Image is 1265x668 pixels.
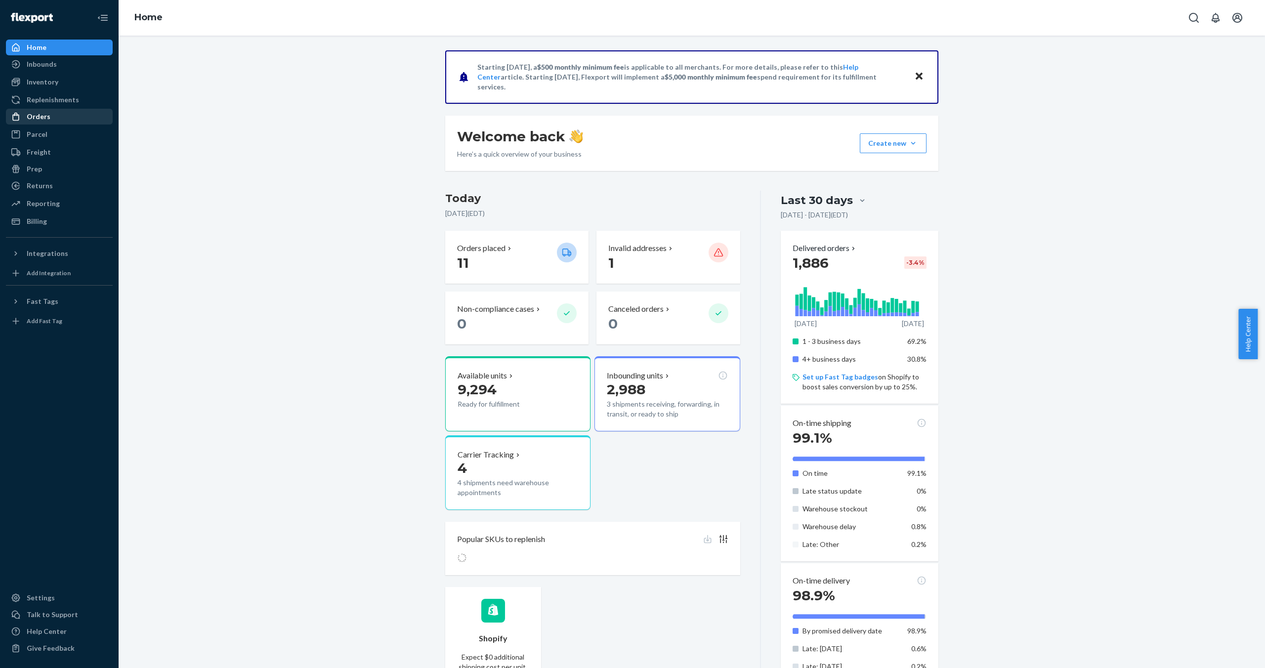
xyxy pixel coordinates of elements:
[445,292,589,344] button: Non-compliance cases 0
[6,265,113,281] a: Add Integration
[802,626,900,636] p: By promised delivery date
[907,355,927,363] span: 30.8%
[917,504,927,513] span: 0%
[902,319,924,329] p: [DATE]
[802,504,900,514] p: Warehouse stockout
[27,269,71,277] div: Add Integration
[457,254,469,271] span: 11
[596,292,740,344] button: Canceled orders 0
[27,593,55,603] div: Settings
[911,644,927,653] span: 0.6%
[1184,8,1204,28] button: Open Search Box
[27,164,42,174] div: Prep
[907,469,927,477] span: 99.1%
[802,486,900,496] p: Late status update
[917,487,927,495] span: 0%
[126,3,170,32] ol: breadcrumbs
[608,243,667,254] p: Invalid addresses
[1206,8,1225,28] button: Open notifications
[793,417,851,429] p: On-time shipping
[27,199,60,209] div: Reporting
[860,133,927,153] button: Create new
[458,399,549,409] p: Ready for fulfillment
[802,373,878,381] a: Set up Fast Tag badges
[457,243,506,254] p: Orders placed
[445,209,740,218] p: [DATE] ( EDT )
[793,254,829,271] span: 1,886
[134,12,163,23] a: Home
[907,337,927,345] span: 69.2%
[27,216,47,226] div: Billing
[802,336,900,346] p: 1 - 3 business days
[911,540,927,548] span: 0.2%
[479,633,507,644] p: Shopify
[607,381,645,398] span: 2,988
[6,590,113,606] a: Settings
[27,610,78,620] div: Talk to Support
[6,109,113,125] a: Orders
[569,129,583,143] img: hand-wave emoji
[27,643,75,653] div: Give Feedback
[27,181,53,191] div: Returns
[793,587,835,604] span: 98.9%
[11,13,53,23] img: Flexport logo
[596,231,740,284] button: Invalid addresses 1
[457,149,583,159] p: Here’s a quick overview of your business
[457,315,466,332] span: 0
[607,399,727,419] p: 3 shipments receiving, forwarding, in transit, or ready to ship
[445,191,740,207] h3: Today
[27,112,50,122] div: Orders
[802,522,900,532] p: Warehouse delay
[781,210,848,220] p: [DATE] - [DATE] ( EDT )
[457,127,583,145] h1: Welcome back
[608,315,618,332] span: 0
[6,196,113,211] a: Reporting
[781,193,853,208] div: Last 30 days
[445,231,589,284] button: Orders placed 11
[907,626,927,635] span: 98.9%
[458,449,514,460] p: Carrier Tracking
[6,313,113,329] a: Add Fast Tag
[911,522,927,531] span: 0.8%
[27,626,67,636] div: Help Center
[537,63,624,71] span: $500 monthly minimum fee
[27,296,58,306] div: Fast Tags
[27,42,46,52] div: Home
[458,478,578,498] p: 4 shipments need warehouse appointments
[913,70,926,84] button: Close
[6,640,113,656] button: Give Feedback
[445,356,590,431] button: Available units9,294Ready for fulfillment
[795,319,817,329] p: [DATE]
[27,317,62,325] div: Add Fast Tag
[793,575,850,586] p: On-time delivery
[802,468,900,478] p: On time
[27,129,47,139] div: Parcel
[27,77,58,87] div: Inventory
[6,56,113,72] a: Inbounds
[607,370,663,381] p: Inbounding units
[793,429,832,446] span: 99.1%
[6,607,113,623] a: Talk to Support
[793,243,857,254] button: Delivered orders
[6,92,113,108] a: Replenishments
[458,370,507,381] p: Available units
[6,74,113,90] a: Inventory
[6,161,113,177] a: Prep
[6,213,113,229] a: Billing
[27,59,57,69] div: Inbounds
[27,147,51,157] div: Freight
[458,381,497,398] span: 9,294
[1238,309,1258,359] button: Help Center
[458,459,467,476] span: 4
[608,254,614,271] span: 1
[6,246,113,261] button: Integrations
[93,8,113,28] button: Close Navigation
[457,534,545,545] p: Popular SKUs to replenish
[594,356,740,431] button: Inbounding units2,9883 shipments receiving, forwarding, in transit, or ready to ship
[1227,8,1247,28] button: Open account menu
[6,144,113,160] a: Freight
[6,178,113,194] a: Returns
[904,256,927,269] div: -3.4 %
[802,372,927,392] p: on Shopify to boost sales conversion by up to 25%.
